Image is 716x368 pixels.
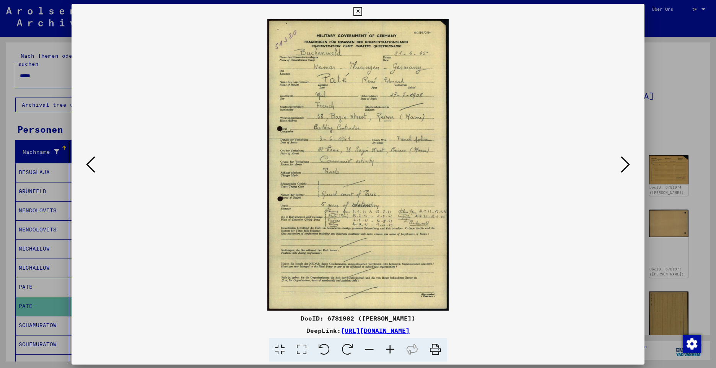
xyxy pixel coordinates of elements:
[683,335,701,353] img: Zustimmung ändern
[72,326,644,335] div: DeepLink:
[341,327,410,334] a: [URL][DOMAIN_NAME]
[72,314,644,323] div: DocID: 6781982 ([PERSON_NAME])
[682,334,701,353] div: Zustimmung ändern
[98,19,618,311] img: 001.jpg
